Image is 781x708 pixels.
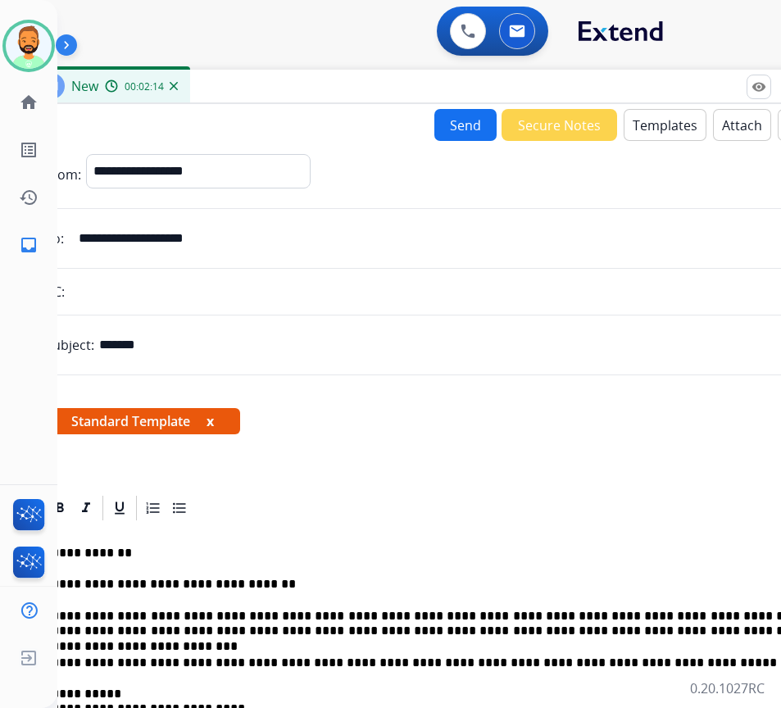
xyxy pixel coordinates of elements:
p: Subject: [45,335,94,355]
mat-icon: list_alt [19,140,39,160]
div: Italic [74,496,98,520]
mat-icon: home [19,93,39,112]
p: From: [45,165,81,184]
span: 00:02:14 [125,80,164,93]
span: Standard Template [45,408,240,434]
div: Underline [107,496,132,520]
div: Bold [48,496,72,520]
button: Send [434,109,497,141]
mat-icon: inbox [19,235,39,255]
mat-icon: history [19,188,39,207]
button: Templates [624,109,706,141]
p: 0.20.1027RC [690,678,765,698]
button: Attach [713,109,771,141]
button: Secure Notes [502,109,617,141]
div: Ordered List [141,496,166,520]
button: x [207,411,214,431]
span: New [71,77,98,95]
img: avatar [6,23,52,69]
mat-icon: remove_red_eye [751,79,766,94]
div: Bullet List [167,496,192,520]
